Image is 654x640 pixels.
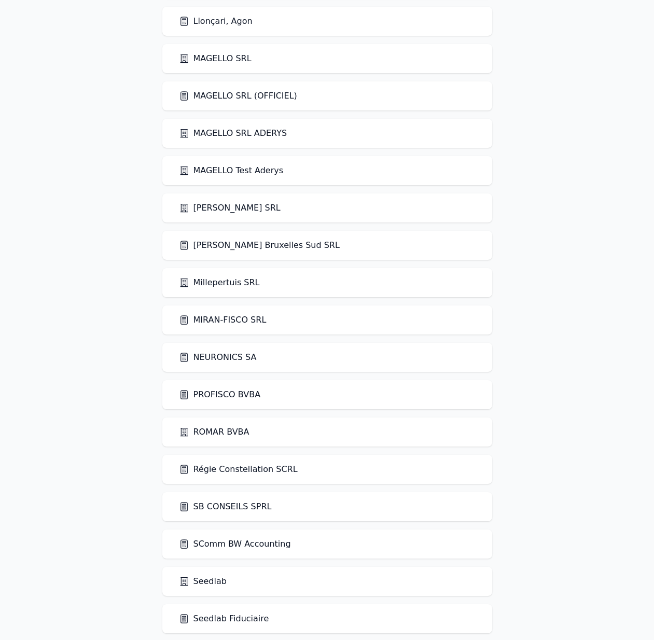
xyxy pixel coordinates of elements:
[179,314,267,326] a: MIRAN-FISCO SRL
[179,202,281,214] a: [PERSON_NAME] SRL
[179,613,269,625] a: Seedlab Fiduciaire
[179,127,287,140] a: MAGELLO SRL ADERYS
[179,500,272,513] a: SB CONSEILS SPRL
[179,538,291,550] a: SComm BW Accounting
[179,276,260,289] a: Millepertuis SRL
[179,388,261,401] a: PROFISCO BVBA
[179,239,340,252] a: [PERSON_NAME] Bruxelles Sud SRL
[179,15,253,27] a: Llonçari, Agon
[179,90,297,102] a: MAGELLO SRL (OFFICIEL)
[179,426,249,438] a: ROMAR BVBA
[179,463,298,476] a: Régie Constellation SCRL
[179,164,284,177] a: MAGELLO Test Aderys
[179,351,257,364] a: NEURONICS SA
[179,575,227,588] a: Seedlab
[179,52,252,65] a: MAGELLO SRL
